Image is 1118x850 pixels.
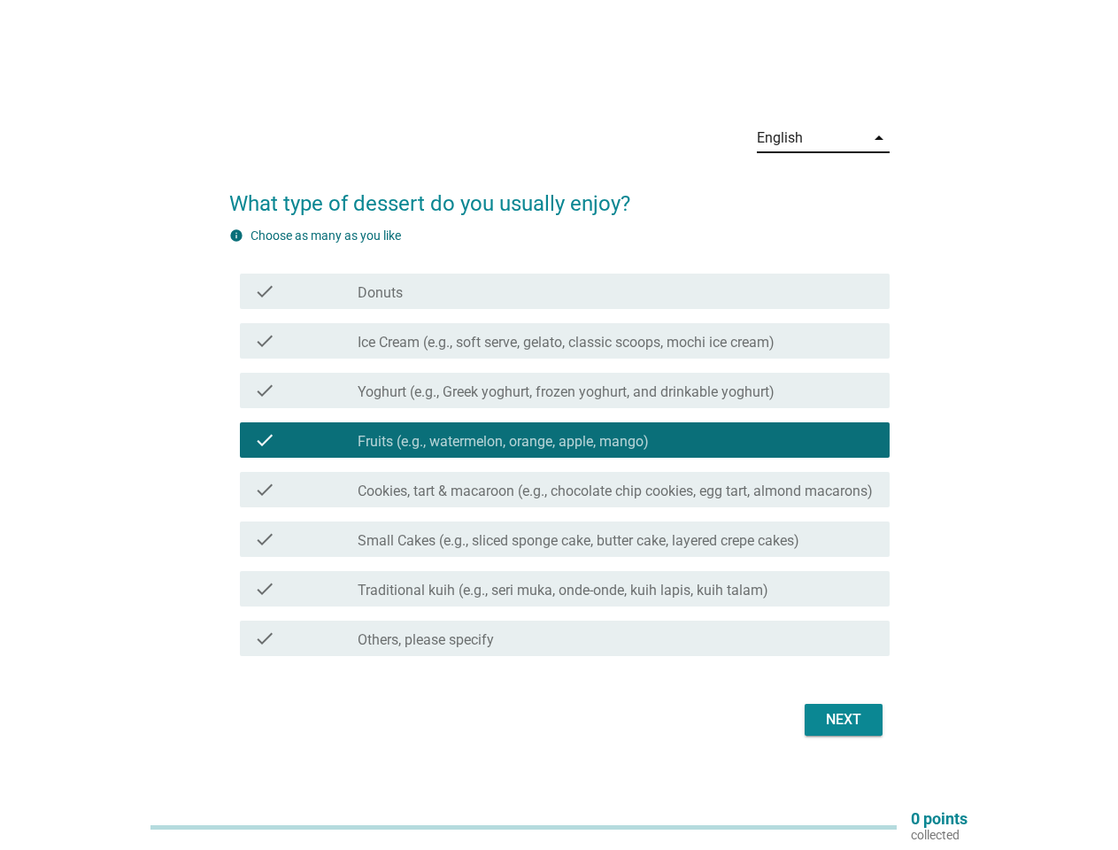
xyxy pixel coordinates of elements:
[757,130,803,146] div: English
[254,380,275,401] i: check
[358,284,403,302] label: Donuts
[358,532,799,550] label: Small Cakes (e.g., sliced sponge cake, butter cake, layered crepe cakes)
[254,281,275,302] i: check
[251,228,401,243] label: Choose as many as you like
[254,330,275,352] i: check
[911,811,968,827] p: 0 points
[805,704,883,736] button: Next
[819,709,868,730] div: Next
[229,170,890,220] h2: What type of dessert do you usually enjoy?
[911,827,968,843] p: collected
[358,631,494,649] label: Others, please specify
[358,483,873,500] label: Cookies, tart & macaroon (e.g., chocolate chip cookies, egg tart, almond macarons)
[254,529,275,550] i: check
[254,429,275,451] i: check
[358,433,649,451] label: Fruits (e.g., watermelon, orange, apple, mango)
[358,383,775,401] label: Yoghurt (e.g., Greek yoghurt, frozen yoghurt, and drinkable yoghurt)
[358,334,775,352] label: Ice Cream (e.g., soft serve, gelato, classic scoops, mochi ice cream)
[254,578,275,599] i: check
[868,127,890,149] i: arrow_drop_down
[254,479,275,500] i: check
[358,582,768,599] label: Traditional kuih (e.g., seri muka, onde-onde, kuih lapis, kuih talam)
[229,228,243,243] i: info
[254,628,275,649] i: check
